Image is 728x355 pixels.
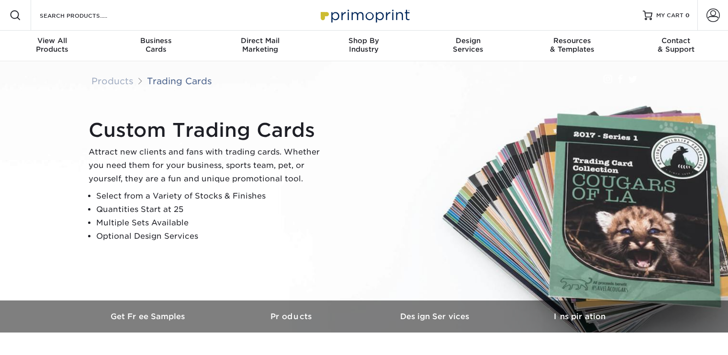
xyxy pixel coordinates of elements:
[312,36,416,45] span: Shop By
[96,216,328,230] li: Multiple Sets Available
[104,31,208,61] a: BusinessCards
[520,36,624,54] div: & Templates
[624,36,728,54] div: & Support
[77,300,221,333] a: Get Free Samples
[208,36,312,54] div: Marketing
[656,11,683,20] span: MY CART
[312,31,416,61] a: Shop ByIndustry
[96,203,328,216] li: Quantities Start at 25
[508,312,651,321] h3: Inspiration
[364,312,508,321] h3: Design Services
[364,300,508,333] a: Design Services
[208,36,312,45] span: Direct Mail
[96,189,328,203] li: Select from a Variety of Stocks & Finishes
[624,31,728,61] a: Contact& Support
[89,119,328,142] h1: Custom Trading Cards
[508,300,651,333] a: Inspiration
[39,10,132,21] input: SEARCH PRODUCTS.....
[147,76,212,86] a: Trading Cards
[312,36,416,54] div: Industry
[316,5,412,25] img: Primoprint
[104,36,208,45] span: Business
[89,145,328,186] p: Attract new clients and fans with trading cards. Whether you need them for your business, sports ...
[221,312,364,321] h3: Products
[624,36,728,45] span: Contact
[104,36,208,54] div: Cards
[416,31,520,61] a: DesignServices
[208,31,312,61] a: Direct MailMarketing
[91,76,134,86] a: Products
[221,300,364,333] a: Products
[520,31,624,61] a: Resources& Templates
[416,36,520,45] span: Design
[416,36,520,54] div: Services
[96,230,328,243] li: Optional Design Services
[520,36,624,45] span: Resources
[77,312,221,321] h3: Get Free Samples
[685,12,690,19] span: 0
